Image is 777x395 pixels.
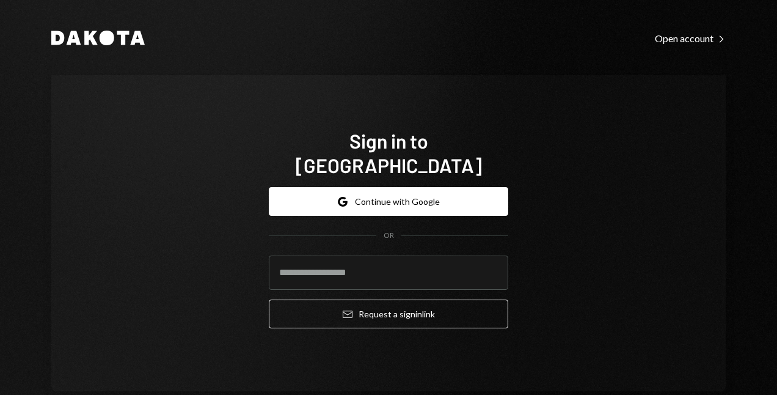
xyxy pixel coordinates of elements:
div: Open account [655,32,726,45]
a: Open account [655,31,726,45]
h1: Sign in to [GEOGRAPHIC_DATA] [269,128,508,177]
button: Request a signinlink [269,300,508,328]
div: OR [384,231,394,241]
button: Continue with Google [269,187,508,216]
